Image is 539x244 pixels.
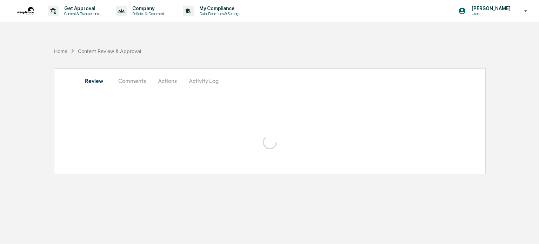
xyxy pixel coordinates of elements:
p: Get Approval [59,6,102,11]
button: Comments [113,72,152,89]
img: logo [17,7,34,15]
div: secondary tabs example [81,72,458,89]
p: Policies & Documents [127,11,169,16]
button: Actions [152,72,183,89]
p: Users [466,11,514,16]
p: My Compliance [194,6,244,11]
p: [PERSON_NAME] [466,6,514,11]
div: Content Review & Approval [78,48,141,54]
button: Review [81,72,113,89]
p: Content & Transactions [59,11,102,16]
p: Company [127,6,169,11]
button: Activity Log [183,72,224,89]
p: Data, Deadlines & Settings [194,11,244,16]
div: Home [54,48,67,54]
